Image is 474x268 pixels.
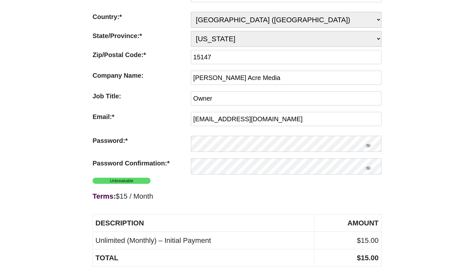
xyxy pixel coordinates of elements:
th: Amount [314,214,381,232]
span: Unbreakable [93,178,151,184]
button: Show password [355,158,381,178]
select: State/Province [191,31,381,47]
label: Email:* [93,112,188,122]
label: State/Province:* [93,31,188,41]
td: $15.00 [314,232,381,249]
td: Unlimited (Monthly) – Initial Payment [93,232,314,249]
strong: Terms: [93,192,116,200]
label: Job Title: [93,91,188,101]
label: Password Confirmation:* [93,158,188,168]
label: Country:* [93,12,188,22]
label: Company Name: [93,71,188,80]
th: $15.00 [314,249,381,267]
div: $15 / Month [93,190,381,202]
button: Show password [355,136,381,155]
th: Description [93,214,314,232]
label: Zip/Postal Code:* [93,50,188,60]
th: Total [93,249,314,267]
label: Password:* [93,136,188,145]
